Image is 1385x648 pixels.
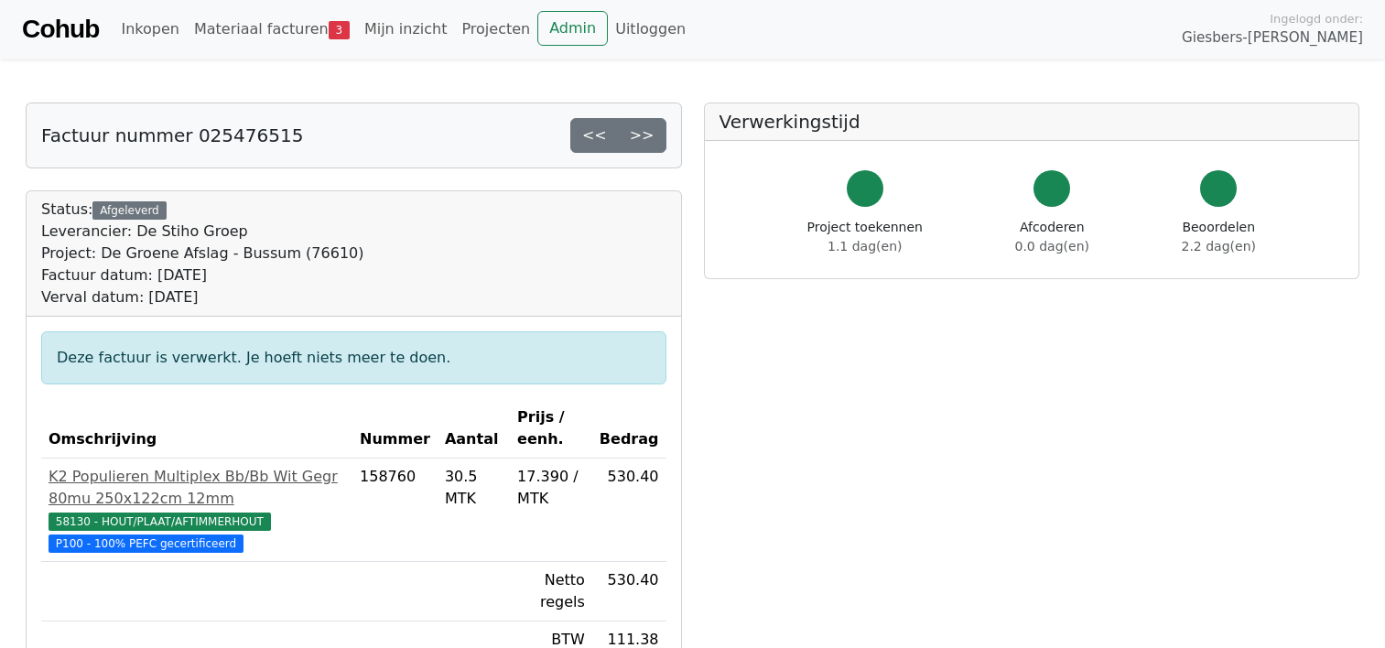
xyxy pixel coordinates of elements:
span: 1.1 dag(en) [828,239,902,254]
a: >> [618,118,666,153]
span: 2.2 dag(en) [1182,239,1256,254]
h5: Factuur nummer 025476515 [41,124,303,146]
span: 3 [329,21,350,39]
td: Netto regels [510,562,592,621]
th: Nummer [352,399,438,459]
td: 158760 [352,459,438,562]
th: Prijs / eenh. [510,399,592,459]
div: 17.390 / MTK [517,466,585,510]
div: K2 Populieren Multiplex Bb/Bb Wit Gegr 80mu 250x122cm 12mm [49,466,345,510]
div: Deze factuur is verwerkt. Je hoeft niets meer te doen. [41,331,666,384]
div: 30.5 MTK [445,466,503,510]
span: Ingelogd onder: [1270,10,1363,27]
span: 58130 - HOUT/PLAAT/AFTIMMERHOUT [49,513,271,531]
span: Giesbers-[PERSON_NAME] [1182,27,1363,49]
span: P100 - 100% PEFC gecertificeerd [49,535,243,553]
a: Mijn inzicht [357,11,455,48]
div: Leverancier: De Stiho Groep [41,221,363,243]
th: Omschrijving [41,399,352,459]
span: 0.0 dag(en) [1015,239,1089,254]
a: Inkopen [114,11,186,48]
h5: Verwerkingstijd [720,111,1345,133]
div: Project toekennen [807,218,923,256]
a: Admin [537,11,608,46]
div: Afgeleverd [92,201,166,220]
th: Aantal [438,399,510,459]
div: Verval datum: [DATE] [41,286,363,308]
th: Bedrag [592,399,666,459]
a: K2 Populieren Multiplex Bb/Bb Wit Gegr 80mu 250x122cm 12mm58130 - HOUT/PLAAT/AFTIMMERHOUT P100 - ... [49,466,345,554]
td: 530.40 [592,562,666,621]
a: << [570,118,619,153]
div: Status: [41,199,363,308]
a: Uitloggen [608,11,693,48]
a: Projecten [454,11,537,48]
a: Cohub [22,7,99,51]
div: Afcoderen [1015,218,1089,256]
div: Beoordelen [1182,218,1256,256]
div: Project: De Groene Afslag - Bussum (76610) [41,243,363,265]
td: 530.40 [592,459,666,562]
div: Factuur datum: [DATE] [41,265,363,286]
a: Materiaal facturen3 [187,11,357,48]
